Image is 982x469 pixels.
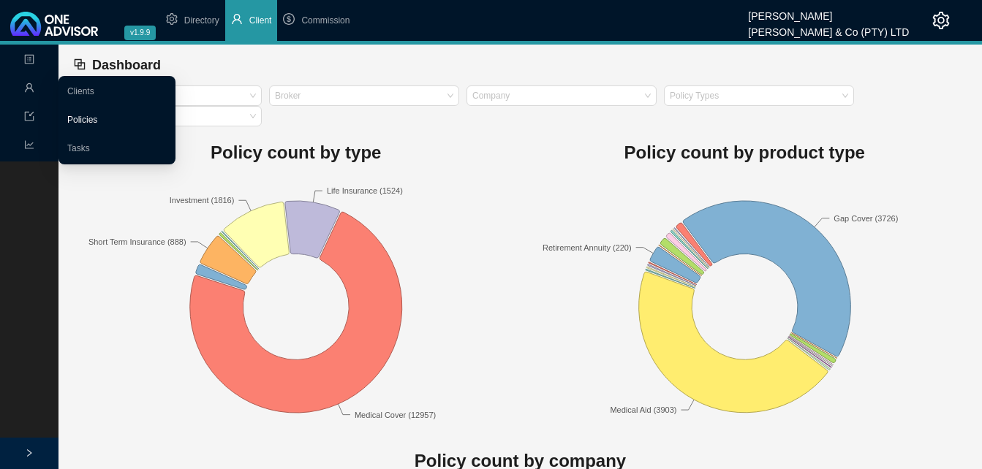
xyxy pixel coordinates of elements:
[231,13,243,25] span: user
[72,138,521,167] h1: Policy count by type
[67,143,90,153] a: Tasks
[355,411,436,419] text: Medical Cover (12957)
[24,48,34,74] span: profile
[249,15,272,26] span: Client
[73,58,86,71] span: block
[283,13,295,25] span: dollar
[24,105,34,131] span: import
[327,186,403,195] text: Life Insurance (1524)
[24,134,34,159] span: line-chart
[124,26,156,40] span: v1.9.9
[10,12,98,36] img: 2df55531c6924b55f21c4cf5d4484680-logo-light.svg
[521,138,970,167] h1: Policy count by product type
[25,449,34,457] span: right
[748,20,909,36] div: [PERSON_NAME] & Co (PTY) LTD
[301,15,350,26] span: Commission
[67,115,97,125] a: Policies
[88,237,186,246] text: Short Term Insurance (888)
[543,243,632,252] text: Retirement Annuity (220)
[24,77,34,102] span: user
[92,58,161,72] span: Dashboard
[748,4,909,20] div: [PERSON_NAME]
[834,214,898,223] text: Gap Cover (3726)
[166,13,178,25] span: setting
[67,86,94,96] a: Clients
[170,196,235,205] text: Investment (1816)
[184,15,219,26] span: Directory
[610,406,676,415] text: Medical Aid (3903)
[932,12,950,29] span: setting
